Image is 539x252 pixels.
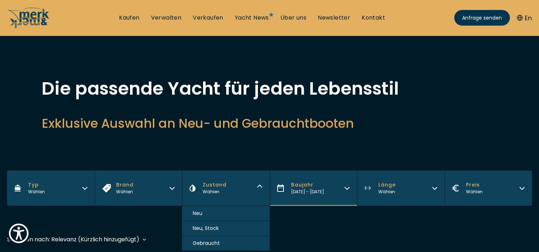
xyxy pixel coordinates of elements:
button: PreisWählen [445,170,532,206]
div: Wählen [116,189,134,195]
span: Typ [28,181,45,189]
button: Neu [182,206,270,221]
button: Baujahr[DATE] - [DATE] [270,170,357,206]
a: Verkaufen [193,14,223,22]
a: Verwalten [151,14,182,22]
button: TypWählen [7,170,95,206]
div: Wählen [466,189,483,195]
button: ZustandWählen [182,170,270,206]
a: Yacht News [235,14,269,22]
h2: Exklusive Auswahl an Neu- und Gebrauchtbooten [42,115,498,132]
div: Sortieren nach: Relevanz (Kürzlich hinzugefügt) [7,235,139,244]
span: Zustand [203,181,227,189]
span: Brand [116,181,134,189]
div: Wählen [203,189,227,195]
span: Länge [378,181,396,189]
button: Neu, Stock [182,221,270,236]
span: Anfrage senden [462,14,502,22]
span: Gebraucht [193,240,220,247]
button: Gebraucht [182,236,270,251]
button: Show Accessibility Preferences [7,222,30,245]
div: Wählen [378,189,396,195]
a: Newsletter [318,14,350,22]
span: Neu, Stock [193,225,219,232]
a: Kontakt [362,14,385,22]
span: Preis [466,181,483,189]
button: En [517,13,532,23]
span: [DATE] - [DATE] [291,189,324,195]
a: Kaufen [119,14,139,22]
h1: Die passende Yacht für jeden Lebensstil [42,80,498,98]
div: Wählen [28,189,45,195]
a: Über uns [280,14,306,22]
a: Anfrage senden [454,10,510,26]
span: Neu [193,210,202,217]
button: BrandWählen [95,170,182,206]
span: Baujahr [291,181,324,189]
button: LängeWählen [357,170,445,206]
